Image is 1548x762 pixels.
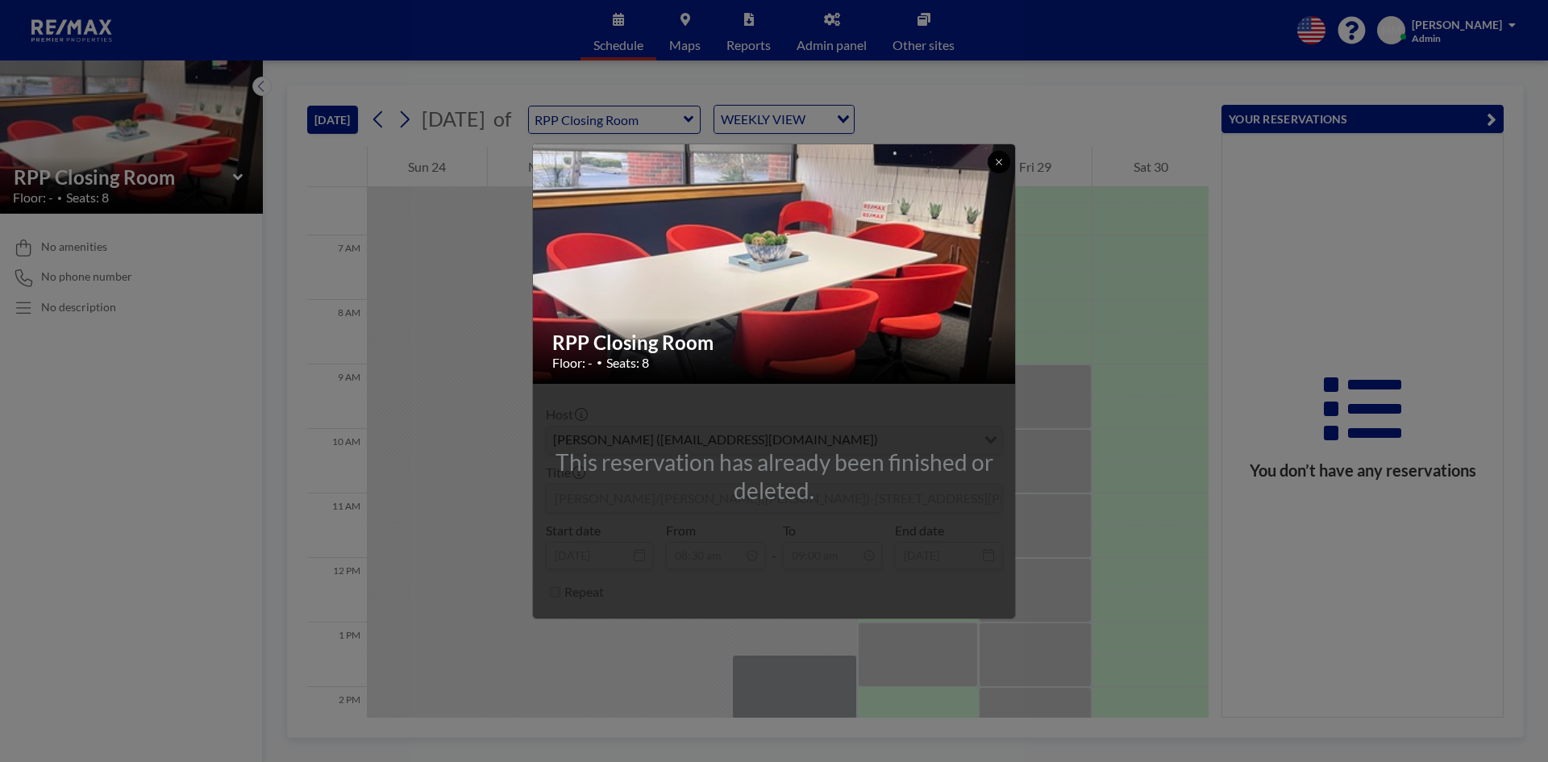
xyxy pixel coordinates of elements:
span: • [597,356,602,369]
div: This reservation has already been finished or deleted. [533,448,1015,505]
span: Seats: 8 [606,355,649,371]
span: Floor: - [552,355,593,371]
h2: RPP Closing Room [552,331,997,355]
